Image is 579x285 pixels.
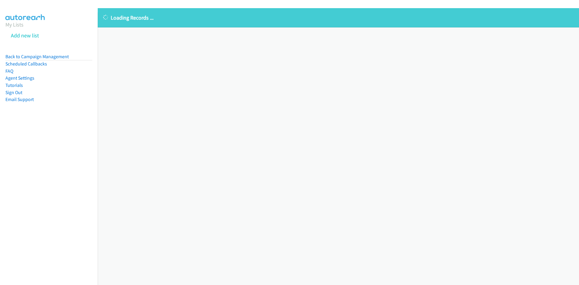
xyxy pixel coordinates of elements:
a: Email Support [5,97,34,102]
a: FAQ [5,68,13,74]
p: Loading Records ... [103,14,574,22]
a: Tutorials [5,82,23,88]
a: My Lists [5,21,24,28]
a: Add new list [11,32,39,39]
a: Back to Campaign Management [5,54,69,59]
a: Sign Out [5,90,22,95]
a: Agent Settings [5,75,34,81]
a: Scheduled Callbacks [5,61,47,67]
